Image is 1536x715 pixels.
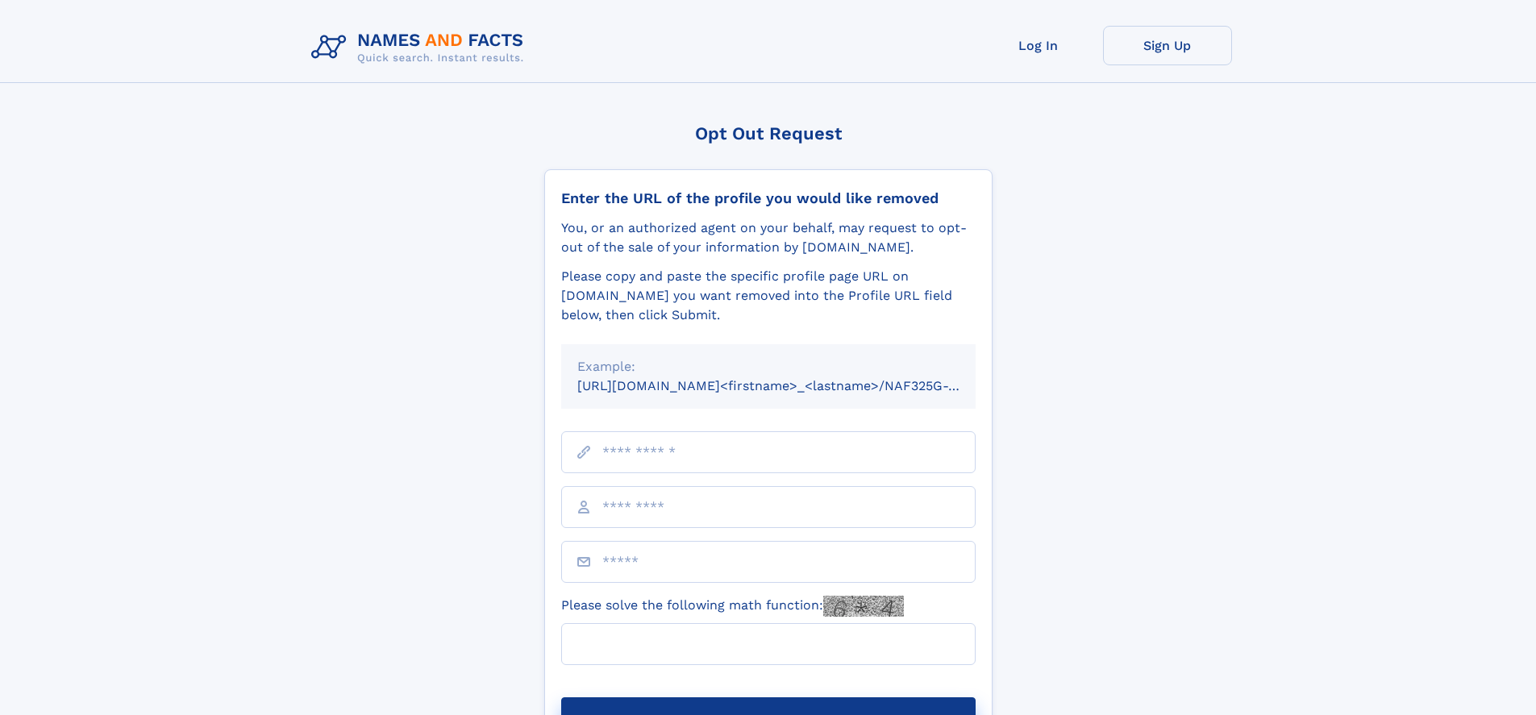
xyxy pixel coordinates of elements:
[305,26,537,69] img: Logo Names and Facts
[1103,26,1232,65] a: Sign Up
[561,596,904,617] label: Please solve the following math function:
[561,267,976,325] div: Please copy and paste the specific profile page URL on [DOMAIN_NAME] you want removed into the Pr...
[577,378,1006,393] small: [URL][DOMAIN_NAME]<firstname>_<lastname>/NAF325G-xxxxxxxx
[561,189,976,207] div: Enter the URL of the profile you would like removed
[544,123,993,143] div: Opt Out Request
[561,218,976,257] div: You, or an authorized agent on your behalf, may request to opt-out of the sale of your informatio...
[974,26,1103,65] a: Log In
[577,357,959,376] div: Example:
